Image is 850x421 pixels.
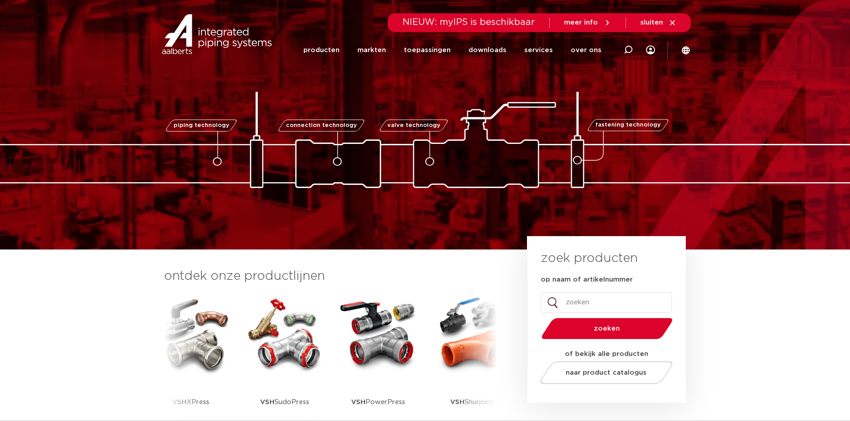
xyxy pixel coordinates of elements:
[646,32,655,68] div: my IPS
[260,399,274,405] strong: VSH
[387,123,440,128] span: valve technology
[565,351,648,357] strong: of bekijk alle producten
[174,123,229,128] span: piping technology
[538,317,676,340] button: zoeken
[172,399,187,405] strong: VSH
[564,325,650,332] span: zoeken
[351,399,365,405] strong: VSH
[564,19,611,27] a: meer info
[564,19,598,26] span: meer info
[286,123,357,128] span: connection technology
[640,19,663,26] span: sluiten
[571,32,601,68] a: over ons
[450,399,464,405] strong: VSH
[640,19,676,27] a: sluiten
[541,249,638,267] h3: zoek producten
[524,32,553,68] a: services
[538,361,675,384] a: naar product catalogus
[595,123,661,128] span: fastening technology
[402,18,535,27] span: NIEUW: myIPS is beschikbaar
[357,32,386,68] a: markten
[164,267,497,285] h3: ontdek onze productlijnen
[541,275,633,284] label: op naam of artikelnummer
[566,369,647,376] span: naar product catalogus
[303,32,340,68] a: producten
[404,32,451,68] a: toepassingen
[303,32,601,68] nav: Menu
[469,32,506,68] a: downloads
[541,292,672,313] input: zoeken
